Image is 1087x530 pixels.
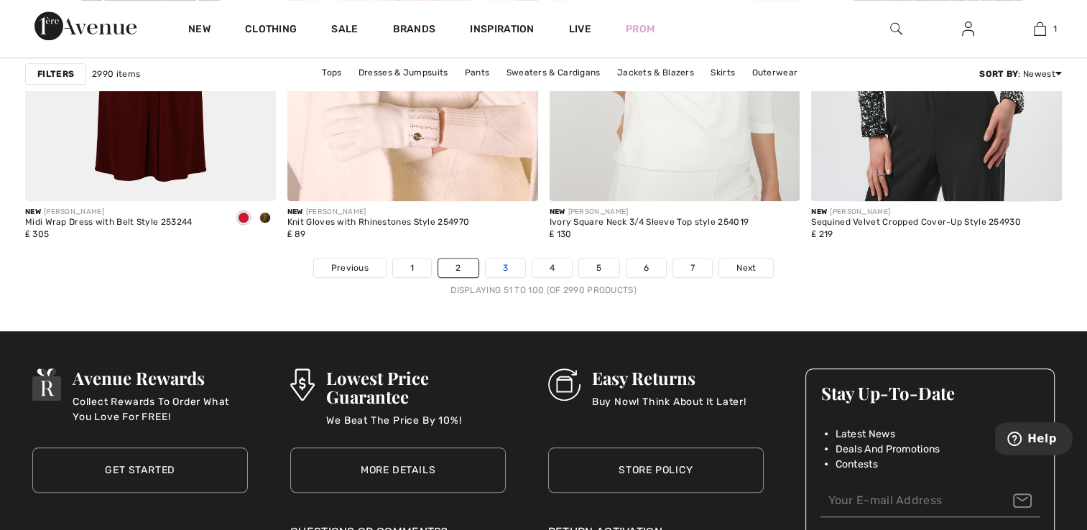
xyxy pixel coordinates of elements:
[550,208,565,216] span: New
[254,207,276,231] div: Artichoke
[550,229,572,239] span: ₤ 130
[626,22,654,37] a: Prom
[331,261,369,274] span: Previous
[548,447,764,493] a: Store Policy
[548,368,580,401] img: Easy Returns
[73,368,248,387] h3: Avenue Rewards
[569,22,591,37] a: Live
[34,11,137,40] img: 1ère Avenue
[458,63,497,82] a: Pants
[579,259,619,277] a: 5
[499,63,608,82] a: Sweaters & Cardigans
[32,447,248,493] a: Get Started
[719,259,773,277] a: Next
[1053,22,1057,35] span: 1
[592,368,746,387] h3: Easy Returns
[962,20,974,37] img: My Info
[393,259,431,277] a: 1
[811,218,1021,228] div: Sequined Velvet Cropped Cover-Up Style 254930
[470,23,534,38] span: Inspiration
[25,229,49,239] span: ₤ 305
[532,259,572,277] a: 4
[890,20,902,37] img: search the website
[835,442,940,457] span: Deals And Promotions
[550,218,749,228] div: Ivory Square Neck 3/4 Sleeve Top style 254019
[744,63,805,82] a: Outerwear
[811,208,827,216] span: New
[820,383,1039,402] h3: Stay Up-To-Date
[811,207,1021,218] div: [PERSON_NAME]
[287,229,306,239] span: ₤ 89
[995,422,1073,458] iframe: Opens a widget where you can find more information
[835,457,877,472] span: Contests
[290,368,315,401] img: Lowest Price Guarantee
[326,413,506,442] p: We Beat The Price By 10%!
[351,63,455,82] a: Dresses & Jumpsuits
[820,485,1039,517] input: Your E-mail Address
[331,23,358,38] a: Sale
[188,23,211,38] a: New
[25,218,192,228] div: Midi Wrap Dress with Belt Style 253244
[25,208,41,216] span: New
[287,218,469,228] div: Knit Gloves with Rhinestones Style 254970
[314,259,386,277] a: Previous
[550,207,749,218] div: [PERSON_NAME]
[979,69,1018,79] strong: Sort By
[1034,20,1046,37] img: My Bag
[25,284,1062,297] div: Displaying 51 to 100 (of 2990 products)
[25,207,192,218] div: [PERSON_NAME]
[287,207,469,218] div: [PERSON_NAME]
[393,23,436,38] a: Brands
[610,63,701,82] a: Jackets & Blazers
[245,23,297,38] a: Clothing
[736,261,756,274] span: Next
[438,259,478,277] a: 2
[290,447,506,493] a: More Details
[979,68,1062,80] div: : Newest
[326,368,506,406] h3: Lowest Price Guarantee
[287,208,303,216] span: New
[592,394,746,423] p: Buy Now! Think About It Later!
[703,63,742,82] a: Skirts
[92,68,140,80] span: 2990 items
[950,20,986,38] a: Sign In
[486,259,525,277] a: 3
[25,258,1062,297] nav: Page navigation
[233,207,254,231] div: Merlot
[1004,20,1075,37] a: 1
[73,394,248,423] p: Collect Rewards To Order What You Love For FREE!
[37,68,74,80] strong: Filters
[811,229,833,239] span: ₤ 219
[835,427,894,442] span: Latest News
[673,259,712,277] a: 7
[626,259,666,277] a: 6
[32,368,61,401] img: Avenue Rewards
[315,63,348,82] a: Tops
